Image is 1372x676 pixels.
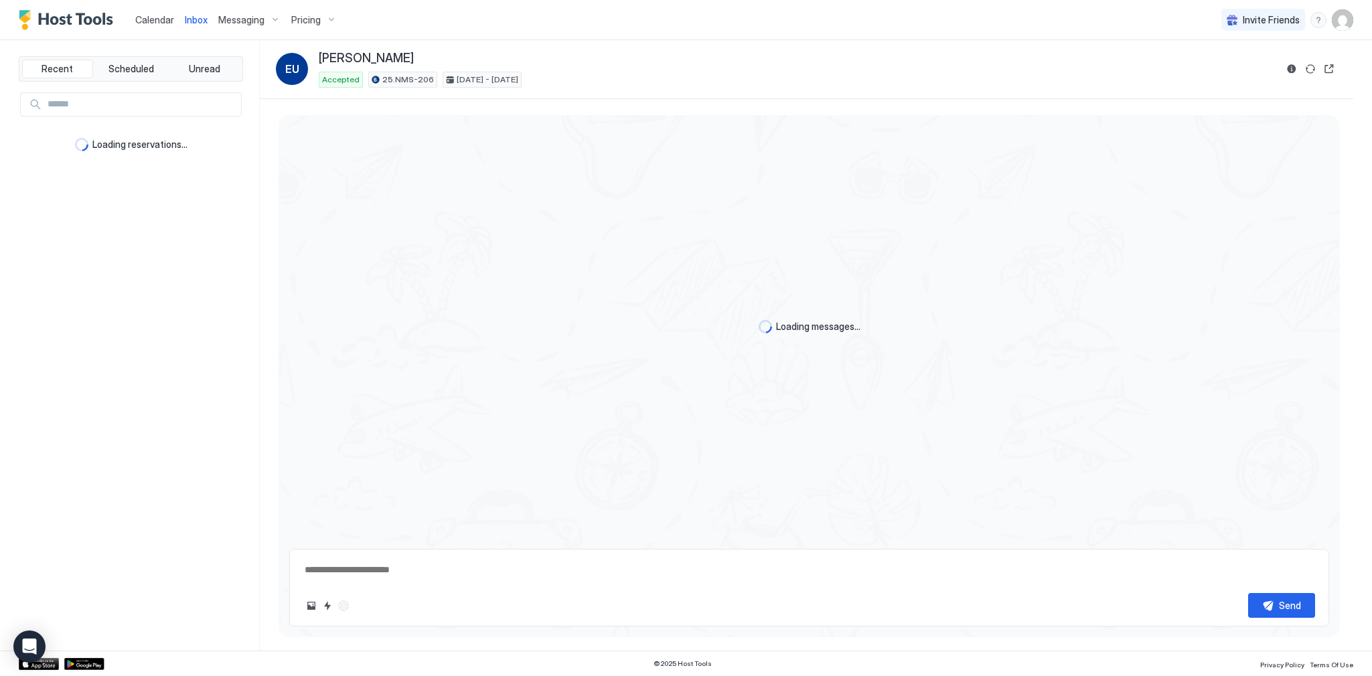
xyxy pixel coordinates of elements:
span: Recent [42,63,73,75]
button: Upload image [303,598,319,614]
span: Terms Of Use [1310,661,1353,669]
span: EU [285,61,299,77]
span: Privacy Policy [1260,661,1304,669]
span: Unread [189,63,220,75]
a: Google Play Store [64,658,104,670]
a: Terms Of Use [1310,657,1353,671]
span: Pricing [291,14,321,26]
span: 25.NMS-206 [382,74,434,86]
div: User profile [1332,9,1353,31]
span: Invite Friends [1243,14,1300,26]
div: menu [1310,12,1326,28]
a: Privacy Policy [1260,657,1304,671]
button: Recent [22,60,93,78]
span: © 2025 Host Tools [654,659,712,668]
input: Input Field [42,93,241,116]
button: Open reservation [1321,61,1337,77]
span: Loading messages... [776,321,860,333]
button: Scheduled [96,60,167,78]
div: Send [1279,598,1301,612]
button: Unread [169,60,240,78]
div: Open Intercom Messenger [13,630,46,663]
div: tab-group [19,56,243,82]
span: Scheduled [108,63,154,75]
span: Messaging [218,14,264,26]
span: [PERSON_NAME] [319,51,414,66]
button: Send [1248,593,1315,618]
a: Inbox [185,13,208,27]
span: Loading reservations... [92,139,187,151]
span: [DATE] - [DATE] [457,74,518,86]
button: Quick reply [319,598,335,614]
span: Calendar [135,14,174,25]
span: Accepted [322,74,360,86]
div: loading [759,320,772,333]
button: Sync reservation [1302,61,1318,77]
button: Reservation information [1284,61,1300,77]
a: Host Tools Logo [19,10,119,30]
a: Calendar [135,13,174,27]
div: loading [75,138,88,151]
a: App Store [19,658,59,670]
span: Inbox [185,14,208,25]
